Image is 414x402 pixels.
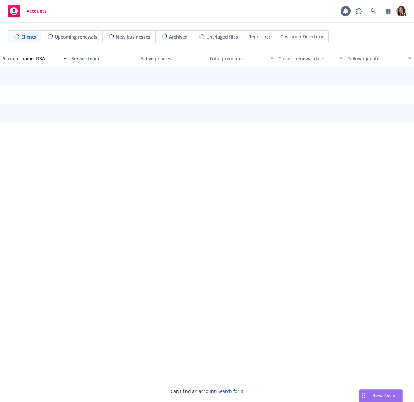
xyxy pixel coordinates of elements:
[72,55,135,62] div: Service team
[217,388,243,394] a: Search for it
[359,390,367,402] div: Drag to move
[27,9,47,14] span: Accounts
[348,55,405,62] div: Follow up date
[5,2,49,20] a: Accounts
[116,34,150,40] span: New businesses
[280,33,323,40] span: Customer Directory
[169,34,188,40] span: Archived
[206,34,238,40] span: Untriaged files
[359,389,403,402] button: Nova Assist
[21,34,36,40] span: Clients
[171,388,243,394] span: Can't find an account?
[353,5,365,17] a: Report a Bug
[69,51,138,66] button: Service team
[138,51,207,66] button: Active policies
[276,51,345,66] button: Closest renewal date
[248,33,270,40] span: Reporting
[3,55,60,62] div: Account name, DBA
[55,34,97,40] span: Upcoming renewals
[345,51,414,66] button: Follow up date
[210,55,267,62] div: Total premiums
[396,6,406,16] img: photo
[372,393,397,398] span: Nova Assist
[367,5,380,17] a: Search
[141,55,204,62] div: Active policies
[279,55,336,62] div: Closest renewal date
[207,51,276,66] button: Total premiums
[382,5,394,17] a: Switch app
